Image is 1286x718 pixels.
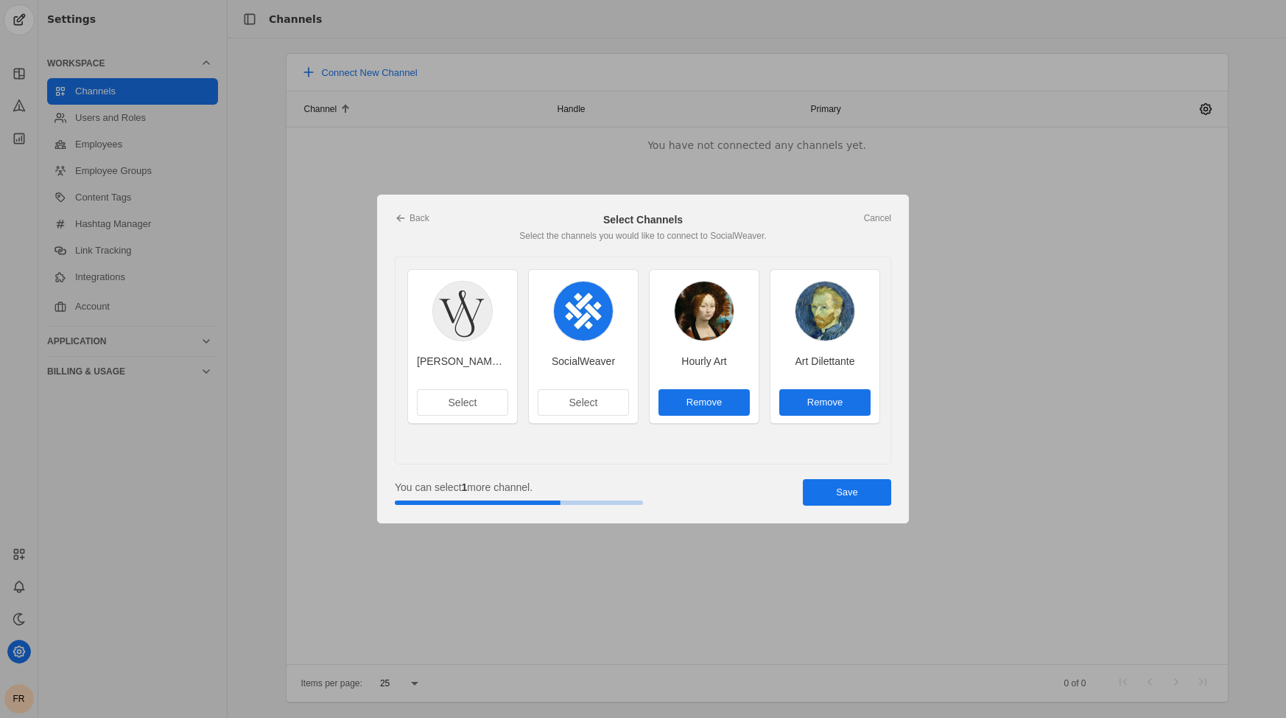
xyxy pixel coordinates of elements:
img: cache [675,282,734,341]
div: Select Channels [395,212,891,227]
img: cache [795,282,854,341]
div: SocialWeaver [538,354,629,369]
span: You can select more channel. [395,480,533,495]
img: cache [554,282,613,341]
span: Remove [686,395,722,410]
span: Select [569,395,598,410]
a: Cancel [864,212,891,224]
a: Back [395,212,429,224]
span: Select [449,395,477,410]
button: Save [803,479,891,506]
div: Select the channels you would like to connect to SocialWeaver. [395,230,891,242]
span: Save [836,485,858,500]
button: Select [538,389,629,416]
button: Remove [658,389,750,416]
div: Hourly Art [658,354,750,369]
div: Art Dilettante [779,354,871,369]
div: Weaver Society [417,354,508,369]
img: cache [433,282,492,341]
span: 1 [462,481,468,493]
button: Remove [779,389,871,416]
button: Select [417,389,508,416]
span: Remove [807,395,843,410]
